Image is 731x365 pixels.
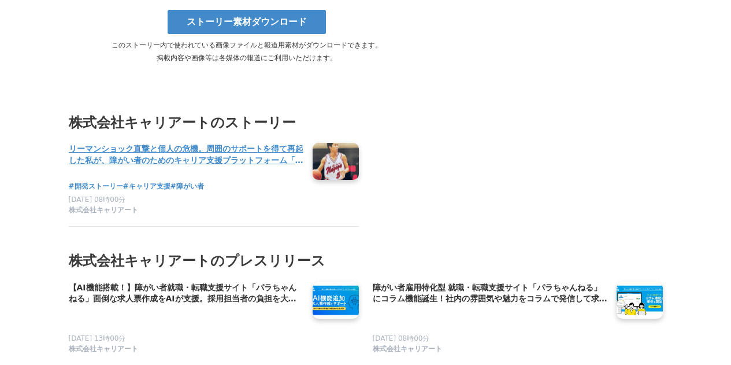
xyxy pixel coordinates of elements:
span: [DATE] 08時00分 [373,334,430,342]
a: #キャリア支援 [123,181,170,192]
span: [DATE] 13時00分 [69,334,126,342]
span: [DATE] 08時00分 [69,196,126,204]
a: #障がい者 [170,181,204,192]
a: ストーリー素材ダウンロード [168,10,326,34]
a: #開発ストーリー [69,181,123,192]
span: 株式会社キャリアート [69,205,138,215]
a: 【AI機能搭載！】障がい者就職・転職支援サイト「パラちゃんねる」面倒な求人票作成をAIが支援。採用担当者の負担を大幅に軽減します。 [69,282,303,306]
a: 株式会社キャリアート [373,344,607,356]
a: 株式会社キャリアート [69,205,303,217]
span: 株式会社キャリアート [373,344,442,354]
a: 株式会社キャリアート [69,344,303,356]
h4: リーマンショック直撃と個人の危機。周囲のサポートを得て再起した私が、障がい者のためのキャリア支援プラットフォーム「パラちゃんねる」を立ち上げるまでの物語。 [69,143,303,167]
a: 障がい者雇用特化型 就職・転職支援サイト「パラちゃんねる」にコラム機能誕生！社内の雰囲気や魅力をコラムで発信して求職者応募のきっかけに。 [373,282,607,306]
h2: 株式会社キャリアートのプレスリリース [69,250,663,272]
p: このストーリー内で使われている画像ファイルと報道用素材がダウンロードできます。 掲載内容や画像等は各媒体の報道にご利用いただけます。 [60,39,434,64]
h4: 【AI機能搭載！】障がい者就職・転職支援サイト「パラちゃんねる」面倒な求人票作成をAIが支援。採用担当者の負担を大幅に軽減します。 [69,282,303,305]
a: リーマンショック直撃と個人の危機。周囲のサポートを得て再起した私が、障がい者のためのキャリア支援プラットフォーム「パラちゃんねる」を立ち上げるまでの物語。 [69,143,303,167]
span: 株式会社キャリアート [69,344,138,354]
h3: 株式会社キャリアートのストーリー [69,112,663,134]
h4: 障がい者雇用特化型 就職・転職支援サイト「パラちゃんねる」にコラム機能誕生！社内の雰囲気や魅力をコラムで発信して求職者応募のきっかけに。 [373,282,607,305]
